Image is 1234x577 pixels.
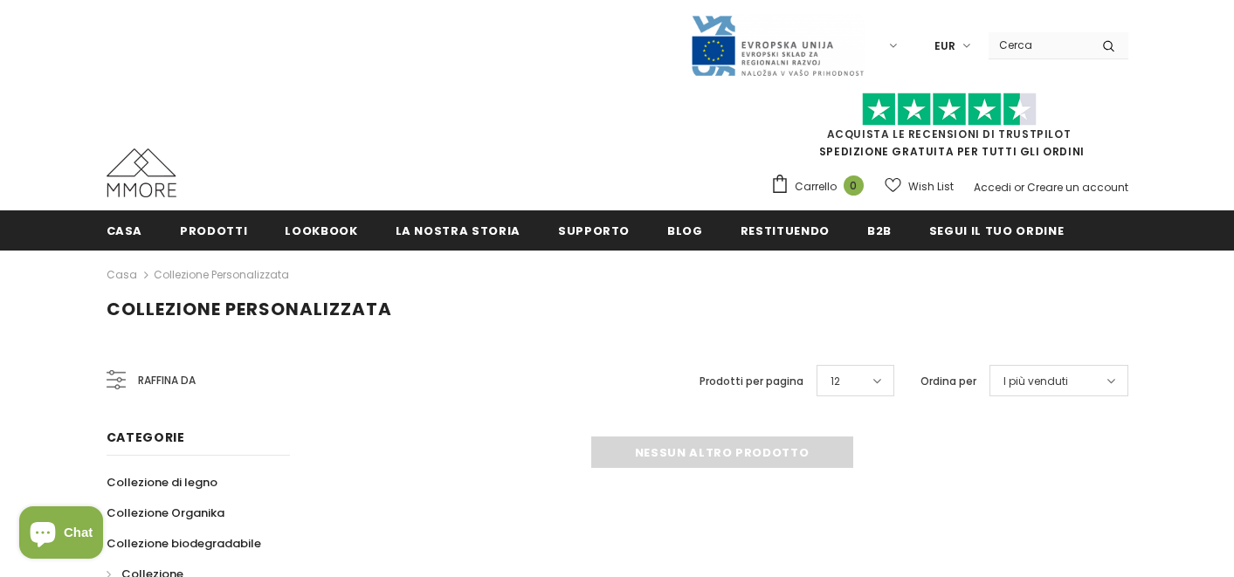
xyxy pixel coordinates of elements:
a: Carrello 0 [770,174,872,200]
a: Acquista le recensioni di TrustPilot [827,127,1072,141]
span: Lookbook [285,223,357,239]
a: Javni Razpis [690,38,865,52]
span: SPEDIZIONE GRATUITA PER TUTTI GLI ORDINI [770,100,1128,159]
a: B2B [867,210,892,250]
a: Collezione di legno [107,467,217,498]
span: Carrello [795,178,837,196]
a: La nostra storia [396,210,520,250]
span: Restituendo [741,223,830,239]
a: Collezione personalizzata [154,267,289,282]
a: Creare un account [1027,180,1128,195]
img: Javni Razpis [690,14,865,78]
span: supporto [558,223,630,239]
inbox-online-store-chat: Shopify online store chat [14,506,108,563]
span: or [1014,180,1024,195]
span: Categorie [107,429,185,446]
span: 0 [844,175,864,196]
a: Lookbook [285,210,357,250]
span: Prodotti [180,223,247,239]
a: Segui il tuo ordine [929,210,1064,250]
a: Casa [107,210,143,250]
span: Blog [667,223,703,239]
span: Raffina da [138,371,196,390]
span: Collezione di legno [107,474,217,491]
a: Casa [107,264,137,285]
span: I più venduti [1003,373,1068,390]
a: Collezione Organika [107,498,224,528]
a: Collezione biodegradabile [107,528,261,559]
label: Prodotti per pagina [700,373,803,390]
a: Prodotti [180,210,247,250]
span: Casa [107,223,143,239]
span: Segui il tuo ordine [929,223,1064,239]
input: Search Site [989,32,1089,58]
span: Collezione personalizzata [107,297,392,321]
span: La nostra storia [396,223,520,239]
span: 12 [831,373,840,390]
a: supporto [558,210,630,250]
a: Wish List [885,171,954,202]
img: Casi MMORE [107,148,176,197]
span: EUR [934,38,955,55]
a: Restituendo [741,210,830,250]
a: Blog [667,210,703,250]
span: Wish List [908,178,954,196]
span: Collezione Organika [107,505,224,521]
span: B2B [867,223,892,239]
label: Ordina per [920,373,976,390]
span: Collezione biodegradabile [107,535,261,552]
img: Fidati di Pilot Stars [862,93,1037,127]
a: Accedi [974,180,1011,195]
